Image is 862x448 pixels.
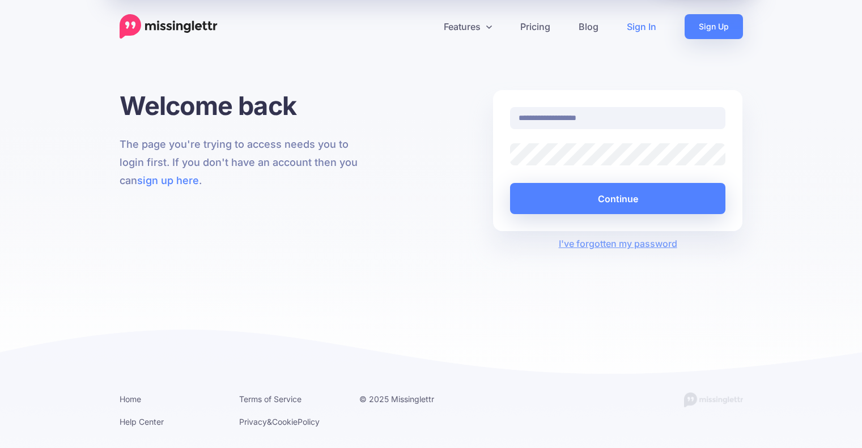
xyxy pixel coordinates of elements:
[239,417,267,426] a: Privacy
[120,135,370,190] p: The page you're trying to access needs you to login first. If you don't have an account then you ...
[239,394,302,404] a: Terms of Service
[359,392,462,406] li: © 2025 Missinglettr
[613,14,670,39] a: Sign In
[120,394,141,404] a: Home
[510,183,726,214] button: Continue
[272,417,298,426] a: Cookie
[685,14,743,39] a: Sign Up
[120,90,370,121] h1: Welcome back
[506,14,564,39] a: Pricing
[559,238,677,249] a: I've forgotten my password
[239,415,342,429] li: & Policy
[564,14,613,39] a: Blog
[120,417,164,426] a: Help Center
[430,14,506,39] a: Features
[137,174,199,186] a: sign up here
